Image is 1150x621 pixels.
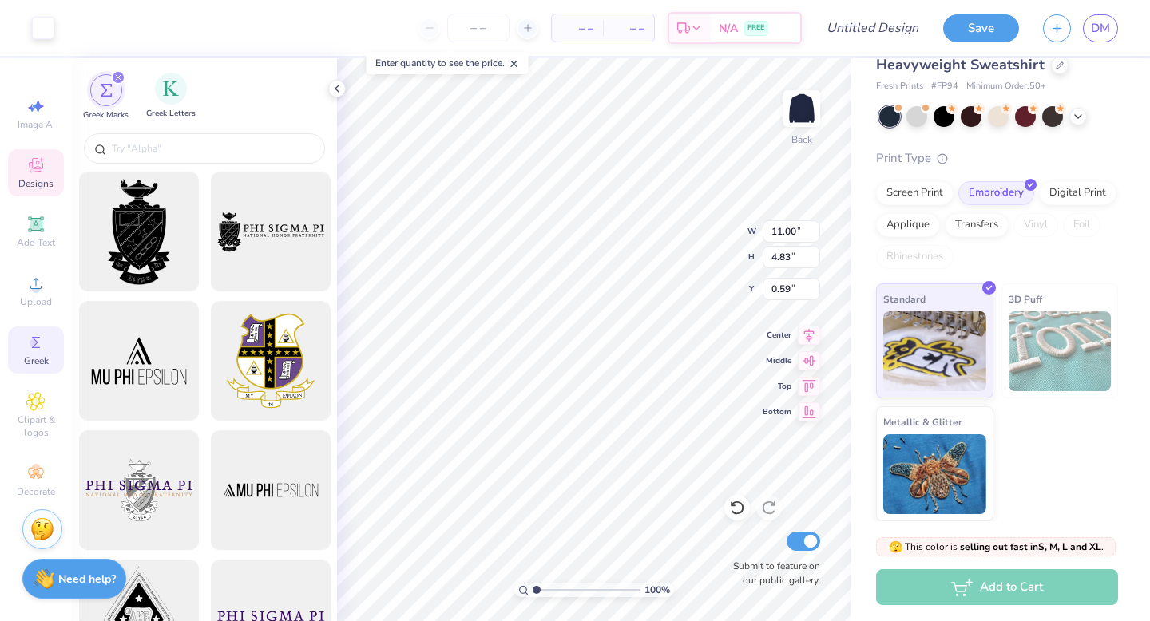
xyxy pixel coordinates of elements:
[1009,311,1112,391] img: 3D Puff
[931,80,958,93] span: # FP94
[876,149,1118,168] div: Print Type
[814,12,931,44] input: Untitled Design
[1013,213,1058,237] div: Vinyl
[876,245,954,269] div: Rhinestones
[883,291,926,307] span: Standard
[889,540,1104,554] span: This color is .
[644,583,670,597] span: 100 %
[110,140,315,156] input: Try "Alpha"
[447,14,510,42] input: – –
[1083,14,1118,42] a: DM
[763,355,791,366] span: Middle
[58,572,116,587] strong: Need help?
[1063,213,1100,237] div: Foil
[889,540,902,555] span: 🫣
[791,133,812,147] div: Back
[1039,181,1116,205] div: Digital Print
[146,73,196,120] div: filter for Greek Letters
[18,118,55,131] span: Image AI
[763,330,791,341] span: Center
[1091,19,1110,38] span: DM
[163,81,179,97] img: Greek Letters Image
[883,434,986,514] img: Metallic & Glitter
[763,406,791,417] span: Bottom
[966,80,1046,93] span: Minimum Order: 50 +
[960,540,1101,553] strong: selling out fast in S, M, L and XL
[747,22,764,34] span: FREE
[763,381,791,392] span: Top
[561,20,593,37] span: – –
[20,295,52,308] span: Upload
[1009,291,1042,307] span: 3D Puff
[367,52,529,74] div: Enter quantity to see the price.
[83,74,129,121] button: filter button
[100,84,113,97] img: Greek Marks Image
[18,177,54,190] span: Designs
[883,413,962,430] span: Metallic & Glitter
[719,20,738,37] span: N/A
[876,181,954,205] div: Screen Print
[8,413,64,439] span: Clipart & logos
[83,74,129,121] div: filter for Greek Marks
[17,236,55,249] span: Add Text
[958,181,1034,205] div: Embroidery
[724,559,820,587] label: Submit to feature on our public gallery.
[876,213,940,237] div: Applique
[943,14,1019,42] button: Save
[613,20,644,37] span: – –
[24,354,49,367] span: Greek
[146,108,196,120] span: Greek Letters
[876,80,923,93] span: Fresh Prints
[883,311,986,391] img: Standard
[146,74,196,121] button: filter button
[17,485,55,498] span: Decorate
[83,109,129,121] span: Greek Marks
[945,213,1009,237] div: Transfers
[786,93,818,125] img: Back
